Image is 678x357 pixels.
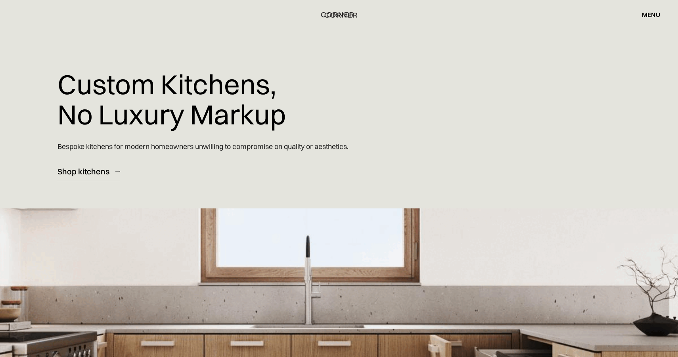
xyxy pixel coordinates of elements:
p: Bespoke kitchens for modern homeowners unwilling to compromise on quality or aesthetics. [57,135,349,158]
div: menu [642,11,660,18]
div: menu [634,8,660,21]
a: Shop kitchens [57,162,120,181]
a: home [312,10,366,20]
h1: Custom Kitchens, No Luxury Markup [57,63,286,135]
div: Shop kitchens [57,166,109,177]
